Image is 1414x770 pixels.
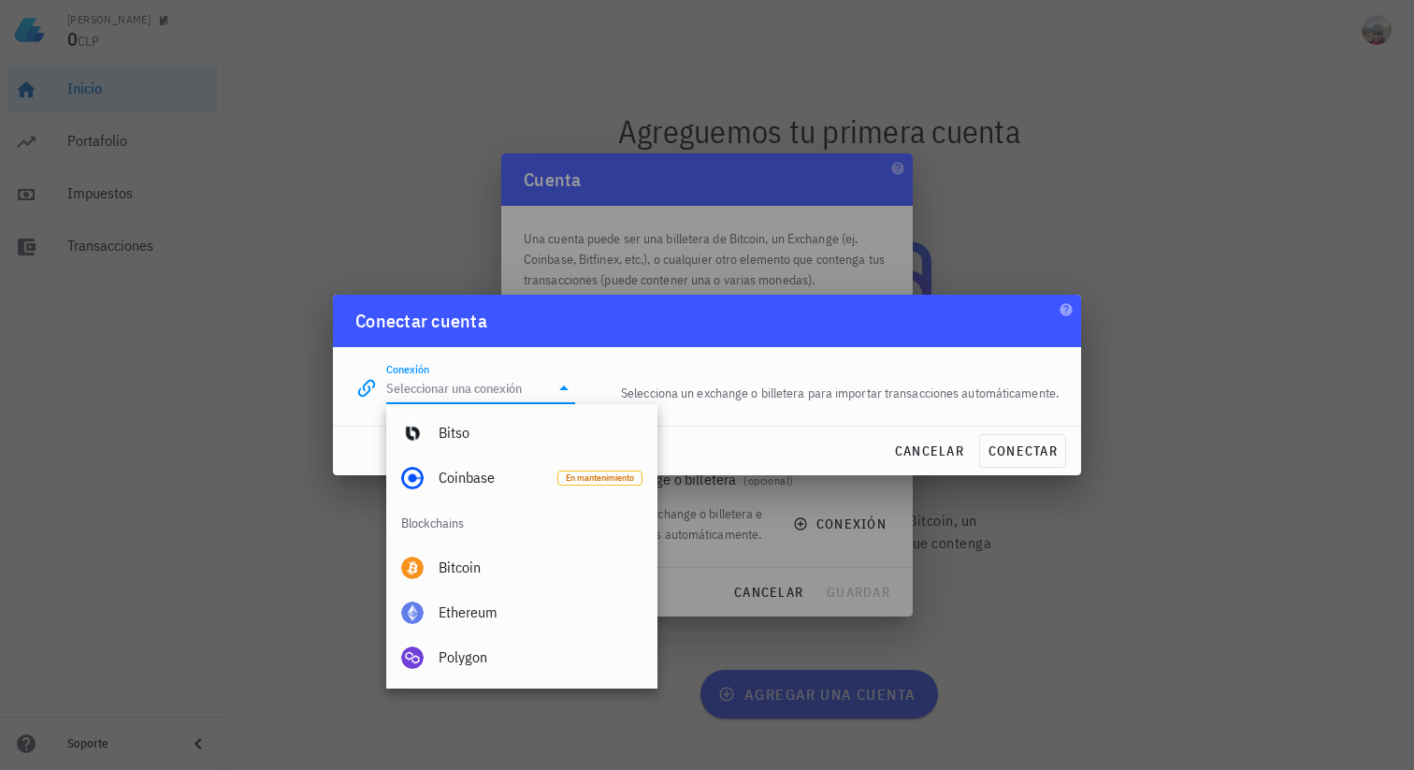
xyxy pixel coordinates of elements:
[386,373,549,403] input: Seleccionar una conexión
[439,424,642,442] div: Bitso
[386,501,657,545] div: Blockchains
[439,469,542,487] div: Coinbase
[894,443,964,459] span: cancelar
[887,434,972,468] button: cancelar
[988,443,1058,459] span: conectar
[386,362,429,376] label: Conexión
[439,603,642,621] div: Ethereum
[355,306,487,336] div: Conectar cuenta
[979,434,1066,468] button: conectar
[586,371,1070,414] div: Selecciona un exchange o billetera para importar transacciones automáticamente.
[566,472,634,485] span: En mantenimiento
[439,648,642,666] div: Polygon
[439,559,642,576] div: Bitcoin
